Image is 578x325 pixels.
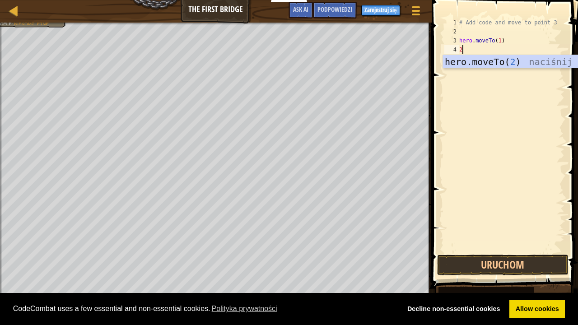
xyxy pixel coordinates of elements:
[438,288,456,305] img: portrait.png
[289,2,313,19] button: Ask AI
[317,5,352,14] span: Podpowiedzi
[444,27,459,36] div: 2
[12,21,14,26] span: :
[444,18,459,27] div: 1
[405,2,427,23] button: Pokaż menu gry
[444,54,459,63] div: 5
[444,45,459,54] div: 4
[293,5,308,14] span: Ask AI
[444,36,459,45] div: 3
[437,255,569,275] button: Uruchom
[361,5,400,16] button: Zarejestruj się
[509,300,565,318] a: allow cookies
[13,302,394,316] span: CodeCombat uses a few essential and non-essential cookies.
[210,302,279,316] a: learn more about cookies
[14,21,49,26] span: Niekompletne
[401,300,506,318] a: deny cookies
